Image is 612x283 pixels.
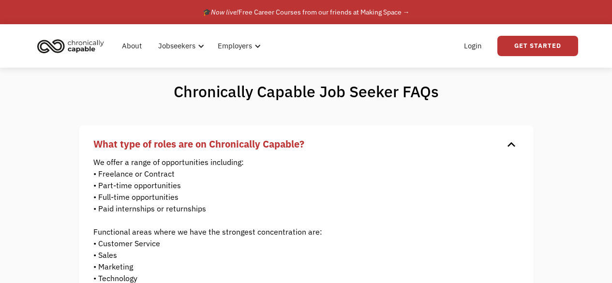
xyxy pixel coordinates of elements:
[212,30,264,61] div: Employers
[34,35,107,57] img: Chronically Capable logo
[497,36,578,56] a: Get Started
[93,137,304,150] strong: What type of roles are on Chronically Capable?
[34,35,111,57] a: home
[116,30,148,61] a: About
[211,8,239,16] em: Now live!
[458,30,488,61] a: Login
[504,137,519,151] div: keyboard_arrow_down
[158,40,195,52] div: Jobseekers
[152,30,207,61] div: Jobseekers
[203,6,410,18] div: 🎓 Free Career Courses from our friends at Making Space →
[135,82,477,101] h1: Chronically Capable Job Seeker FAQs
[218,40,252,52] div: Employers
